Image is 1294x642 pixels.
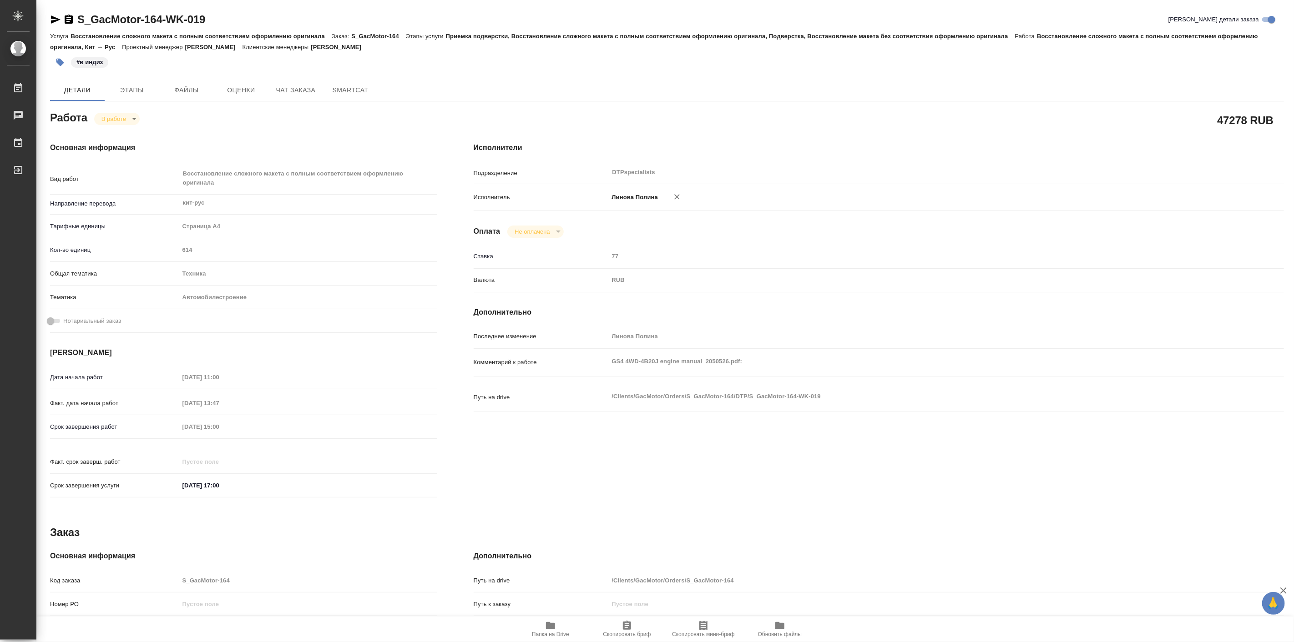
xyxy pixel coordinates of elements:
p: Подразделение [474,169,609,178]
button: Не оплачена [512,228,552,236]
h4: Основная информация [50,142,437,153]
span: Скопировать мини-бриф [672,631,734,637]
div: Автомобилестроение [179,290,437,305]
p: Путь на drive [474,576,609,585]
button: Удалить исполнителя [667,187,687,207]
div: RUB [609,272,1217,288]
input: Пустое поле [179,455,259,468]
p: Исполнитель [474,193,609,202]
h2: 47278 RUB [1217,112,1274,128]
p: Вид работ [50,175,179,184]
p: [PERSON_NAME] [311,44,368,50]
button: Обновить файлы [742,617,818,642]
p: Последнее изменение [474,332,609,341]
p: Услуга [50,33,71,40]
input: Пустое поле [609,330,1217,343]
p: Общая тематика [50,269,179,278]
button: 🙏 [1262,592,1285,615]
input: Пустое поле [179,396,259,410]
span: в индиз [70,58,109,65]
p: Номер РО [50,600,179,609]
p: Заказ: [332,33,351,40]
span: Нотариальный заказ [63,316,121,326]
p: Срок завершения работ [50,422,179,431]
p: Срок завершения услуги [50,481,179,490]
span: Детали [56,85,99,96]
input: ✎ Введи что-нибудь [179,479,259,492]
input: Пустое поле [179,371,259,384]
button: Скопировать бриф [589,617,665,642]
span: Оценки [219,85,263,96]
input: Пустое поле [609,574,1217,587]
p: Путь к заказу [474,600,609,609]
p: Комментарий к работе [474,358,609,367]
span: 🙏 [1266,594,1281,613]
h4: [PERSON_NAME] [50,347,437,358]
p: Восстановление сложного макета с полным соответствием оформлению оригинала [71,33,332,40]
p: Дата начала работ [50,373,179,382]
p: Факт. срок заверш. работ [50,457,179,466]
textarea: /Clients/GacMotor/Orders/S_GacMotor-164/DTP/S_GacMotor-164-WK-019 [609,389,1217,404]
h2: Заказ [50,525,80,540]
p: Тарифные единицы [50,222,179,231]
button: В работе [99,115,129,123]
button: Папка на Drive [512,617,589,642]
textarea: GS4 4WD-4B20J engine manual_2050526.pdf: [609,354,1217,369]
p: Кол-во единиц [50,246,179,255]
p: [PERSON_NAME] [185,44,243,50]
p: Линова Полина [609,193,658,202]
p: Проектный менеджер [122,44,185,50]
h4: Исполнители [474,142,1284,153]
span: Чат заказа [274,85,318,96]
span: Обновить файлы [758,631,802,637]
p: Код заказа [50,576,179,585]
div: Страница А4 [179,219,437,234]
h4: Оплата [474,226,500,237]
p: Приемка подверстки, Восстановление сложного макета с полным соответствием оформлению оригинала, П... [446,33,1015,40]
p: Клиентские менеджеры [243,44,311,50]
button: Скопировать ссылку для ЯМессенджера [50,14,61,25]
p: Тематика [50,293,179,302]
button: Скопировать мини-бриф [665,617,742,642]
div: В работе [507,226,563,238]
span: Папка на Drive [532,631,569,637]
h4: Дополнительно [474,307,1284,318]
p: Валюта [474,276,609,285]
button: Скопировать ссылку [63,14,74,25]
p: Путь на drive [474,393,609,402]
p: Направление перевода [50,199,179,208]
input: Пустое поле [609,250,1217,263]
span: Файлы [165,85,208,96]
h2: Работа [50,109,87,125]
div: Техника [179,266,437,281]
input: Пустое поле [179,597,437,611]
button: Добавить тэг [50,52,70,72]
span: [PERSON_NAME] детали заказа [1168,15,1259,24]
span: Скопировать бриф [603,631,651,637]
h4: Дополнительно [474,551,1284,562]
span: SmartCat [329,85,372,96]
div: В работе [94,113,140,125]
input: Пустое поле [179,574,437,587]
p: Факт. дата начала работ [50,399,179,408]
input: Пустое поле [179,243,437,256]
a: S_GacMotor-164-WK-019 [77,13,205,25]
p: Работа [1015,33,1037,40]
span: Этапы [110,85,154,96]
p: Этапы услуги [406,33,446,40]
h4: Основная информация [50,551,437,562]
input: Пустое поле [609,597,1217,611]
p: #в индиз [76,58,103,67]
p: Ставка [474,252,609,261]
p: S_GacMotor-164 [351,33,406,40]
input: Пустое поле [179,420,259,433]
